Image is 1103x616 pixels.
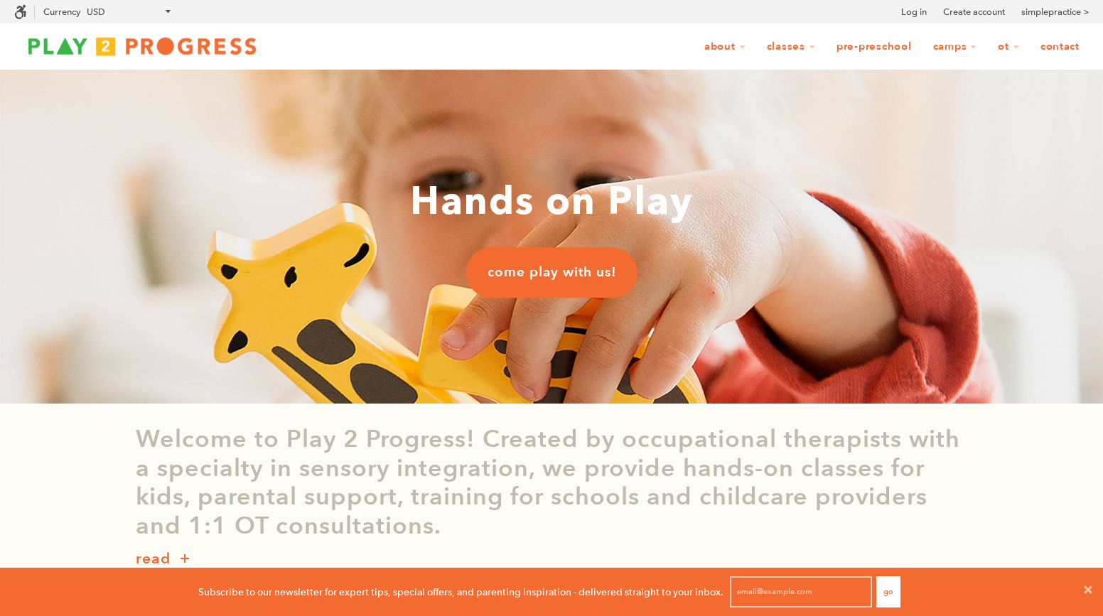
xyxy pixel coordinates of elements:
[198,584,723,600] p: Subscribe to our newsletter for expert tips, special offers, and parenting inspiration - delivere...
[136,548,171,571] p: read
[924,33,986,60] a: Camps
[730,576,872,607] input: email@example.com
[43,6,80,17] label: Currency
[14,32,270,60] img: Play2Progress logo
[136,425,967,541] p: Welcome to Play 2 Progress! Created by occupational therapists with a specialty in sensory integr...
[466,247,637,297] a: come play with us!
[1021,5,1089,19] a: simplepractice >
[943,5,1005,19] a: Create account
[1031,33,1089,60] a: Contact
[695,33,755,60] a: About
[488,263,616,281] span: come play with us!
[827,33,921,60] a: Pre-Preschool
[989,33,1028,60] a: OT
[758,33,824,60] a: Classes
[901,5,927,19] a: Log in
[876,576,900,607] button: Go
